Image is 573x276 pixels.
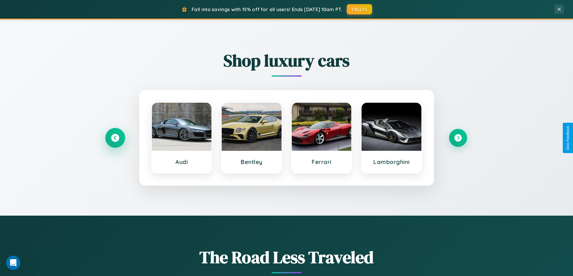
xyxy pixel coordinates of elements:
[368,158,415,165] h3: Lamborghini
[192,6,342,12] span: Fall into savings with 15% off for all users! Ends [DATE] 10am PT.
[228,158,276,165] h3: Bentley
[106,246,467,269] h1: The Road Less Traveled
[298,158,346,165] h3: Ferrari
[106,49,467,72] h2: Shop luxury cars
[347,4,372,14] button: FALL15
[566,126,570,150] div: Give Feedback
[158,158,206,165] h3: Audi
[6,256,20,270] iframe: Intercom live chat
